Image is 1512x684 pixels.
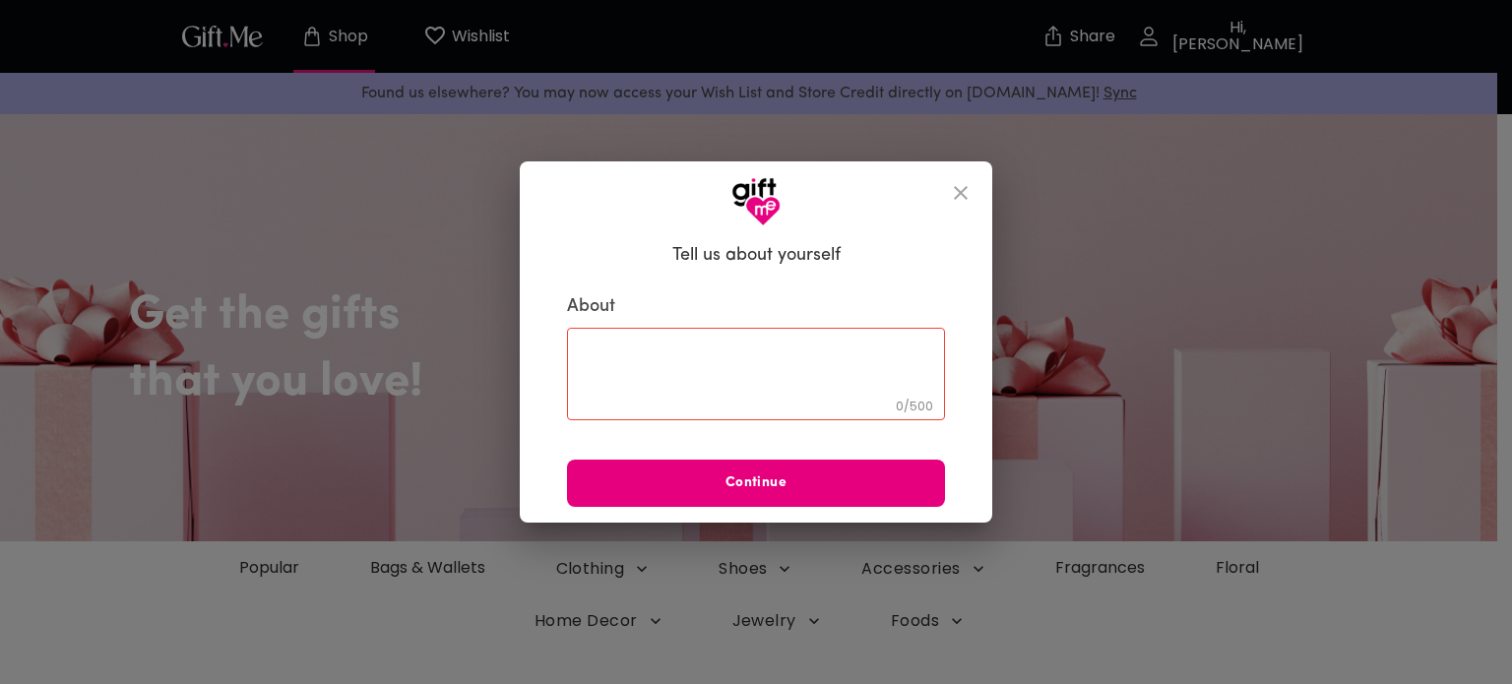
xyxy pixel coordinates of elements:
h6: Tell us about yourself [672,244,841,268]
span: 0 / 500 [896,398,933,414]
img: GiftMe Logo [731,177,781,226]
button: close [937,169,984,217]
button: Continue [567,460,945,507]
span: Continue [567,472,945,494]
label: About [567,295,945,319]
